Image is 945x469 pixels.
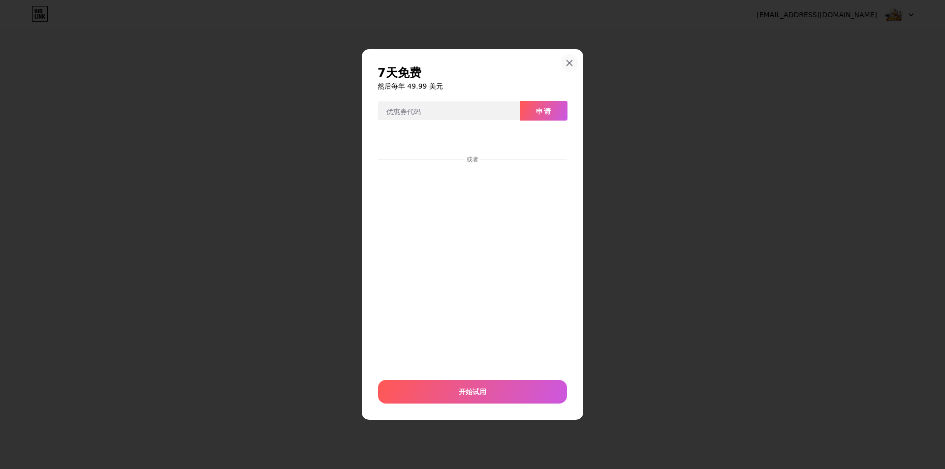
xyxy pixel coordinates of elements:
[520,101,567,121] button: 申请
[459,387,486,396] font: 开始试用
[378,82,443,90] font: 然后每年 49.99 美元
[467,156,478,163] font: 或者
[378,101,520,121] input: 优惠券代码
[376,164,569,370] iframe: 安全支付输入框
[378,66,421,80] font: 7天免费
[378,129,567,153] iframe: 安全支付按钮框
[536,107,552,115] font: 申请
